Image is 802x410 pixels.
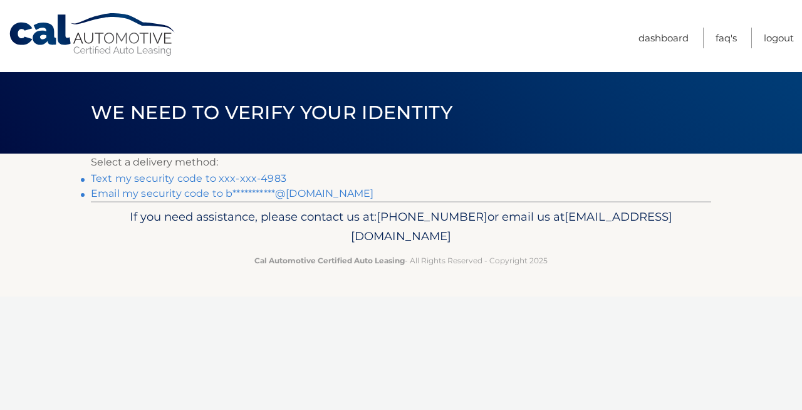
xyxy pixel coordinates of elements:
span: [PHONE_NUMBER] [377,209,487,224]
p: Select a delivery method: [91,154,711,171]
a: Dashboard [638,28,689,48]
a: Logout [764,28,794,48]
span: We need to verify your identity [91,101,452,124]
strong: Cal Automotive Certified Auto Leasing [254,256,405,265]
a: Text my security code to xxx-xxx-4983 [91,172,286,184]
a: Cal Automotive [8,13,177,57]
a: FAQ's [716,28,737,48]
p: - All Rights Reserved - Copyright 2025 [99,254,703,267]
p: If you need assistance, please contact us at: or email us at [99,207,703,247]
